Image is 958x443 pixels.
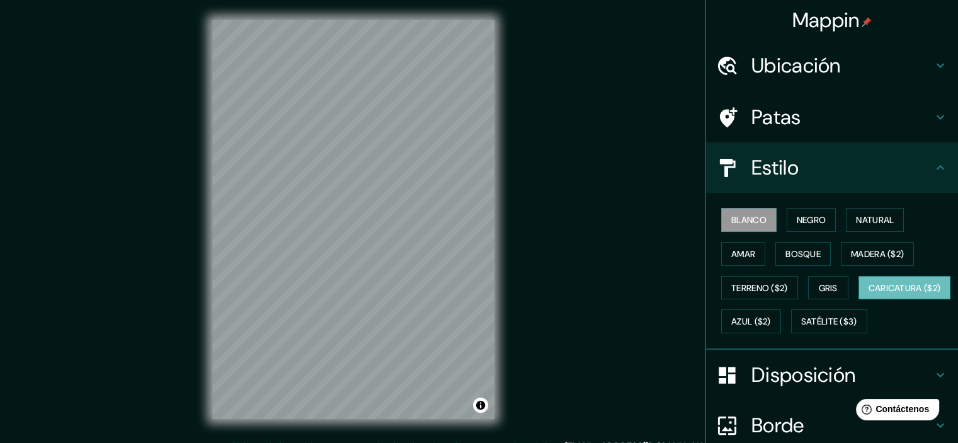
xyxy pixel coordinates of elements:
[731,282,788,294] font: Terreno ($2)
[212,20,494,419] canvas: Mapa
[731,316,771,328] font: Azul ($2)
[856,214,894,226] font: Natural
[787,208,836,232] button: Negro
[731,214,767,226] font: Blanco
[473,398,488,413] button: Activar o desactivar atribución
[785,248,821,260] font: Bosque
[851,248,904,260] font: Madera ($2)
[706,40,958,91] div: Ubicación
[721,242,765,266] button: Amar
[792,7,860,33] font: Mappin
[751,154,799,181] font: Estilo
[751,362,855,388] font: Disposición
[797,214,826,226] font: Negro
[721,309,781,333] button: Azul ($2)
[751,52,841,79] font: Ubicación
[858,276,951,300] button: Caricatura ($2)
[862,17,872,27] img: pin-icon.png
[846,394,944,429] iframe: Lanzador de widgets de ayuda
[706,92,958,142] div: Patas
[721,276,798,300] button: Terreno ($2)
[751,104,801,130] font: Patas
[841,242,914,266] button: Madera ($2)
[751,412,804,439] font: Borde
[808,276,848,300] button: Gris
[791,309,867,333] button: Satélite ($3)
[846,208,904,232] button: Natural
[775,242,831,266] button: Bosque
[819,282,838,294] font: Gris
[731,248,755,260] font: Amar
[706,350,958,400] div: Disposición
[706,142,958,193] div: Estilo
[721,208,777,232] button: Blanco
[801,316,857,328] font: Satélite ($3)
[869,282,941,294] font: Caricatura ($2)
